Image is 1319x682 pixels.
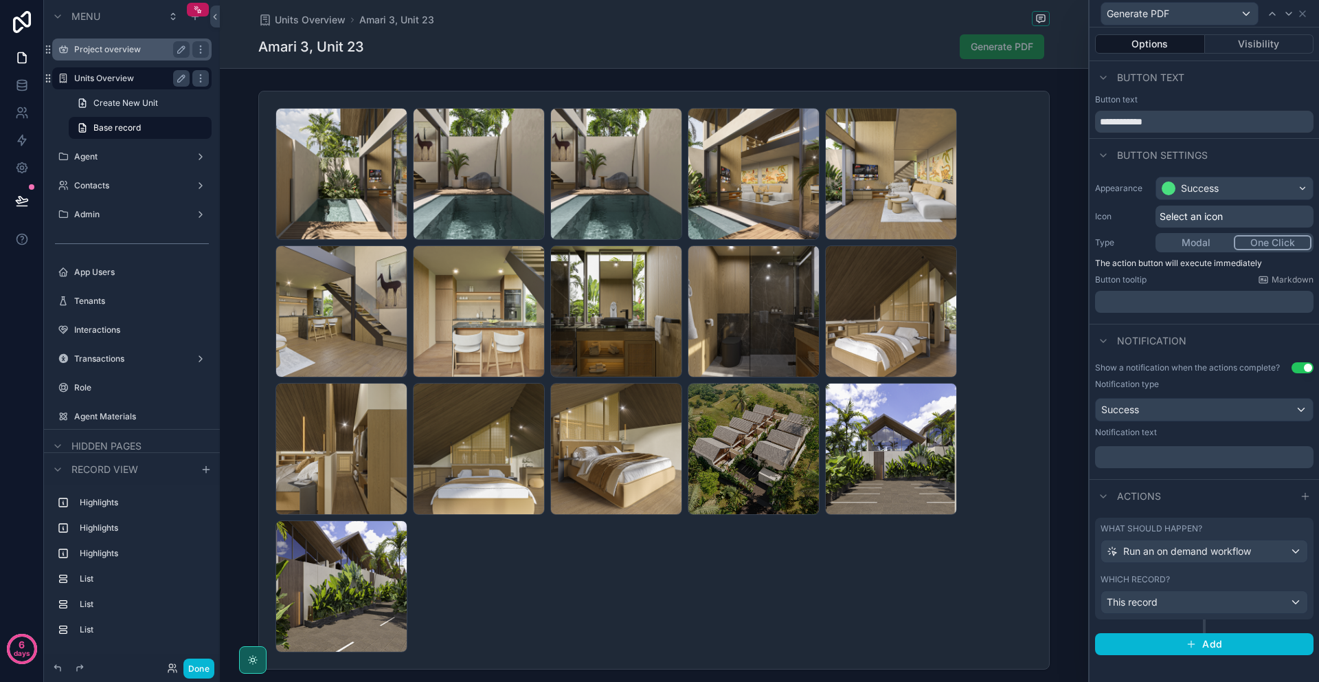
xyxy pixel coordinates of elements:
[80,624,206,635] label: List
[1181,181,1219,195] div: Success
[80,573,206,584] label: List
[74,382,209,393] label: Role
[1095,211,1150,222] label: Icon
[71,463,138,476] span: Record view
[93,98,158,109] span: Create New Unit
[1101,523,1202,534] label: What should happen?
[71,439,142,453] span: Hidden pages
[74,44,184,55] label: Project overview
[74,353,190,364] label: Transactions
[69,117,212,139] a: Base record
[1095,291,1314,313] div: scrollable content
[1202,638,1222,650] span: Add
[93,122,141,133] span: Base record
[258,13,346,27] a: Units Overview
[258,37,364,56] h1: Amari 3, Unit 23
[1095,274,1147,285] label: Button tooltip
[1117,71,1184,85] span: Button text
[1095,398,1314,421] button: Success
[359,13,434,27] a: Amari 3, Unit 23
[1117,148,1208,162] span: Button settings
[1272,274,1314,285] span: Markdown
[1107,7,1169,21] span: Generate PDF
[1095,34,1205,54] button: Options
[1107,595,1158,609] span: This record
[74,296,209,307] label: Tenants
[1095,183,1150,194] label: Appearance
[80,599,206,610] label: List
[1095,362,1280,373] div: Show a notification when the actions complete?
[183,659,214,679] button: Done
[1101,591,1308,614] button: This record
[275,13,346,27] span: Units Overview
[1160,210,1223,223] span: Select an icon
[1117,489,1161,503] span: Actions
[1095,94,1138,105] label: Button text
[1205,34,1314,54] button: Visibility
[1258,274,1314,285] a: Markdown
[69,92,212,114] a: Create New Unit
[1123,544,1251,558] span: Run an on demand workflow
[74,209,190,220] label: Admin
[80,497,206,508] label: Highlights
[71,10,100,23] span: Menu
[74,180,190,191] label: Contacts
[80,522,206,533] label: Highlights
[74,267,209,278] label: App Users
[1158,235,1234,250] button: Modal
[14,643,30,663] p: days
[1095,258,1314,269] p: The action button will execute immediately
[74,411,209,422] label: Agent Materials
[1095,443,1314,468] div: scrollable content
[74,151,190,162] label: Agent
[1234,235,1311,250] button: One Click
[1101,403,1139,417] span: Success
[1095,237,1150,248] label: Type
[19,638,25,652] p: 6
[1155,177,1314,200] button: Success
[1095,379,1159,390] label: Notification type
[1095,427,1157,438] label: Notification text
[1101,540,1308,563] button: Run an on demand workflow
[1101,574,1170,585] label: Which record?
[74,73,184,84] label: Units Overview
[44,485,220,654] div: scrollable content
[1117,334,1186,348] span: Notification
[1095,633,1314,655] button: Add
[74,324,209,335] label: Interactions
[1101,2,1259,25] button: Generate PDF
[80,548,206,559] label: Highlights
